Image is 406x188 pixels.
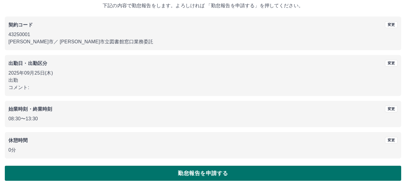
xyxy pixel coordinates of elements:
[8,61,47,66] b: 出勤日・出勤区分
[8,31,398,38] p: 43250001
[8,106,52,112] b: 始業時刻・終業時刻
[5,166,401,181] button: 勤怠報告を申請する
[385,106,398,112] button: 変更
[8,138,28,143] b: 休憩時間
[8,77,398,84] p: 出勤
[5,2,401,9] p: 下記の内容で勤怠報告をします。よろしければ 「勤怠報告を申請する」を押してください。
[8,69,398,77] p: 2025年09月25日(木)
[385,21,398,28] button: 変更
[8,22,33,27] b: 契約コード
[8,146,398,154] p: 0分
[8,38,398,45] p: [PERSON_NAME]市 ／ [PERSON_NAME]市立図書館窓口業務委託
[8,84,398,91] p: コメント:
[385,60,398,66] button: 変更
[385,137,398,143] button: 変更
[8,115,398,122] p: 08:30 〜 13:30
